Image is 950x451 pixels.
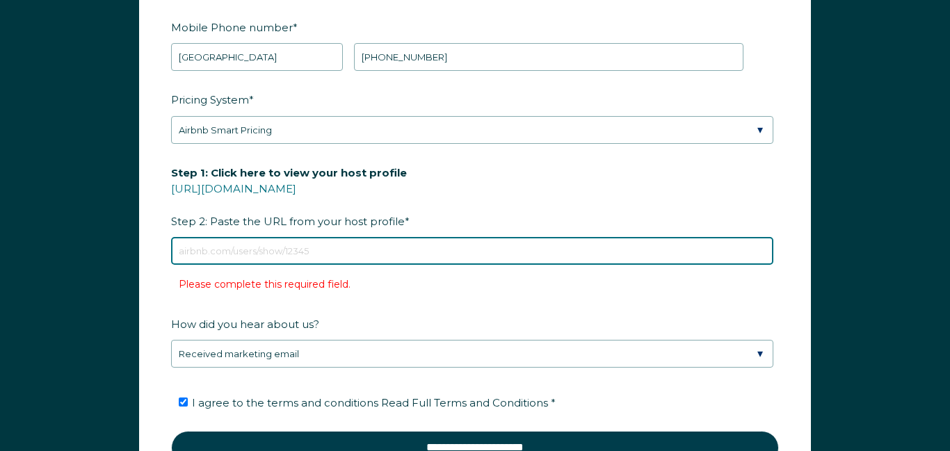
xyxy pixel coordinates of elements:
span: I agree to the terms and conditions [192,396,556,409]
span: Step 1: Click here to view your host profile [171,162,407,183]
input: airbnb.com/users/show/12345 [171,237,773,265]
span: Step 2: Paste the URL from your host profile [171,162,407,232]
a: Read Full Terms and Conditions [378,396,551,409]
span: Mobile Phone number [171,17,293,38]
a: [URL][DOMAIN_NAME] [171,182,296,195]
label: Please complete this required field. [179,278,351,290]
span: How did you hear about us? [171,313,319,335]
input: I agree to the terms and conditions Read Full Terms and Conditions * [179,397,188,407]
span: Read Full Terms and Conditions [381,396,548,409]
span: Pricing System [171,89,249,110]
